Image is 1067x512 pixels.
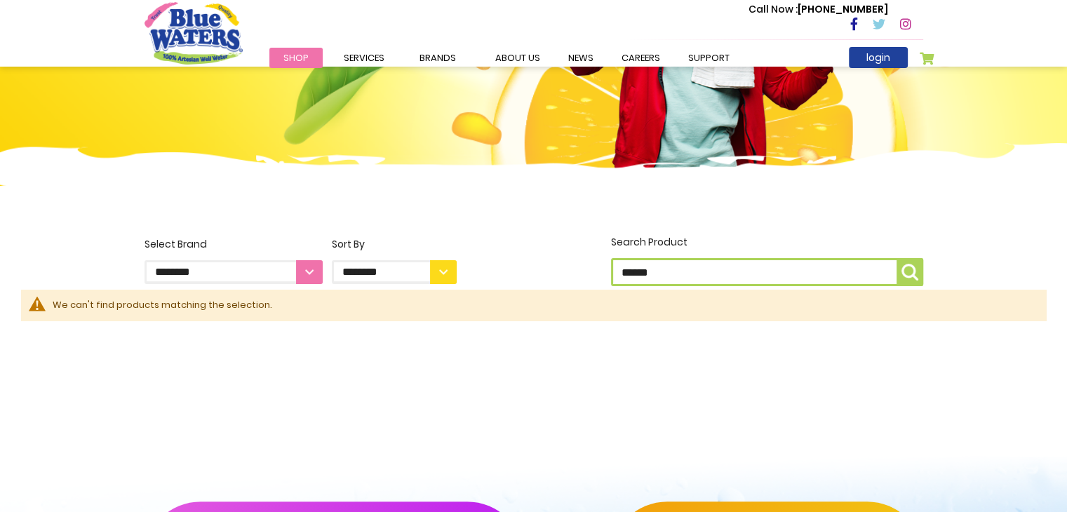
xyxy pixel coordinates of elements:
span: Shop [283,51,309,65]
p: [PHONE_NUMBER] [749,2,888,17]
div: Sort By [332,237,457,252]
span: Call Now : [749,2,798,16]
a: careers [608,48,674,68]
span: Services [344,51,384,65]
a: login [849,47,908,68]
label: Select Brand [145,237,323,284]
select: Sort By [332,260,457,284]
input: Search Product [611,258,923,286]
label: Search Product [611,235,923,286]
a: support [674,48,744,68]
span: Brands [420,51,456,65]
a: about us [481,48,554,68]
div: We can't find products matching the selection. [53,298,1031,312]
a: News [554,48,608,68]
select: Select Brand [145,260,323,284]
button: Search Product [897,258,923,286]
img: search-icon.png [901,264,918,281]
a: store logo [145,2,243,64]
